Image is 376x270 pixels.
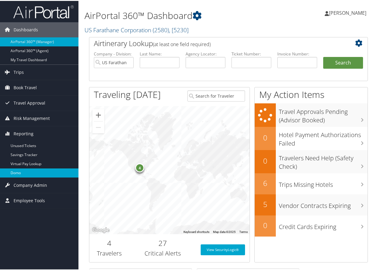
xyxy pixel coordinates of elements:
h3: Credit Cards Expiring [279,219,368,230]
a: Travel Approvals Pending (Advisor Booked) [255,102,368,126]
h3: Travel Approvals Pending (Advisor Booked) [279,104,368,124]
a: US Farathane Corporation [84,25,189,33]
img: airportal-logo.png [13,4,74,18]
h2: 27 [134,237,192,247]
img: Google [91,225,111,233]
a: [PERSON_NAME] [325,3,372,21]
span: (at least one field required) [153,40,211,47]
h2: 5 [255,198,276,209]
button: Zoom in [92,108,104,120]
h1: My Action Items [255,87,368,100]
span: Travel Approval [14,95,45,110]
label: Company - Division: [94,50,134,56]
span: Trips [14,64,24,79]
span: Employee Tools [14,192,45,207]
h2: 0 [255,132,276,142]
a: View SecurityLogic® [201,243,245,254]
h2: 0 [255,155,276,165]
h3: Trips Missing Hotels [279,177,368,188]
label: Ticket Number: [231,50,271,56]
h2: 4 [94,237,125,247]
a: 5Vendor Contracts Expiring [255,193,368,215]
span: Risk Management [14,110,50,125]
h3: Vendor Contracts Expiring [279,198,368,209]
span: Book Travel [14,79,37,94]
h2: 0 [255,219,276,230]
span: ( 2580 ) [153,25,169,33]
label: Agency Locator: [186,50,225,56]
span: Map data ©2025 [213,229,236,233]
a: Terms (opens in new tab) [239,229,248,233]
span: [PERSON_NAME] [329,9,366,15]
h3: Travelers Need Help (Safety Check) [279,150,368,170]
h2: 6 [255,177,276,187]
button: Zoom out [92,121,104,133]
input: Search for Traveler [187,89,245,101]
h1: Traveling [DATE] [94,87,161,100]
a: 0Credit Cards Expiring [255,215,368,236]
h3: Travelers [94,248,125,257]
button: Search [323,56,363,68]
h3: Hotel Payment Authorizations Failed [279,127,368,147]
h2: Airtinerary Lookup [94,37,340,48]
div: 4 [135,162,144,171]
label: Last Name: [140,50,180,56]
span: Dashboards [14,21,38,36]
h3: Critical Alerts [134,248,192,257]
span: Reporting [14,125,33,140]
label: Invoice Number: [277,50,317,56]
button: Keyboard shortcuts [183,229,209,233]
a: 0Travelers Need Help (Safety Check) [255,149,368,172]
a: Open this area in Google Maps (opens a new window) [91,225,111,233]
a: 6Trips Missing Hotels [255,172,368,193]
span: , [ 5230 ] [169,25,189,33]
span: Company Admin [14,177,47,192]
h1: AirPortal 360™ Dashboard [84,8,276,21]
a: 0Hotel Payment Authorizations Failed [255,126,368,149]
